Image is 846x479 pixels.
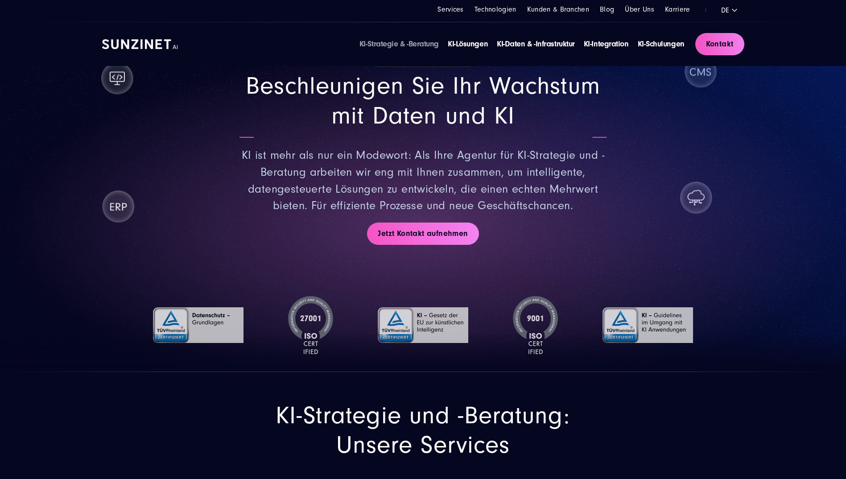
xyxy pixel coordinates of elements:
a: KI-Integration [584,39,629,49]
a: KI-Schulungen [638,39,685,49]
div: Navigation Menu [359,38,685,50]
a: KI-Strategie & -Beratung [359,39,439,49]
a: KI-Lösungen [448,39,488,49]
a: KI-Daten & -Infrastruktur [497,39,575,49]
img: TÜV Rheinland: Guidelines im Umgang mit KI Anwendungen | KI-Strategie und -Beratung von SUNZINET [603,296,693,354]
img: TÜV Rheinland: Gesetz der EU zur künstlichen Intelligenz | | KI-Strategie und -Beratung von SUNZINET [378,296,468,354]
a: Kunden & Branchen [527,5,589,13]
a: Karriere [665,5,690,13]
img: SUNZINET AI Logo [102,39,178,49]
a: Kontakt [695,33,744,55]
img: ISO-9001 Zertifizierung | KI-Strategie und -Beratung von SUNZINET [513,296,558,354]
a: Technologien [475,5,516,13]
p: KI ist mehr als nur ein Modewort: Als Ihre Agentur für KI-Strategie und -Beratung arbeiten wir en... [231,147,616,215]
a: Jetzt Kontakt aufnehmen [367,223,479,245]
a: Über Uns [625,5,654,13]
img: ISO-27001 Zertifizierung | KI-Strategie und -Beratung von SUNZINET [288,296,333,354]
h2: Beschleunigen Sie Ihr Wachstum mit Daten und KI [231,71,616,131]
img: TÜV Rheinland-Grundlagen | KI-Strategie und -Beratung von SUNZINET [153,296,243,354]
a: Services [437,5,464,13]
a: Blog [600,5,614,13]
span: KI-Strategie und -Beratung: Unsere Services [276,401,570,459]
div: Navigation Menu [437,4,690,15]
